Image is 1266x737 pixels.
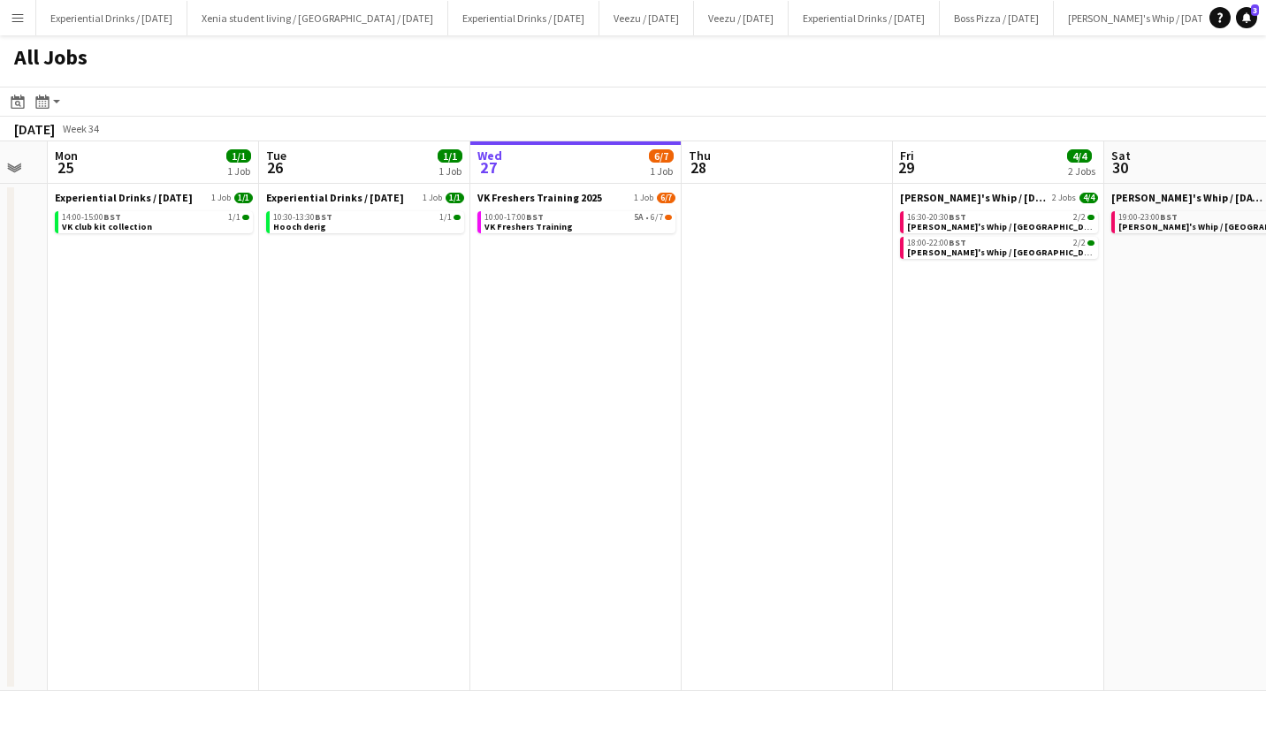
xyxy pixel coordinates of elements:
span: 4/4 [1079,193,1098,203]
button: Boss Pizza / [DATE] [940,1,1054,35]
span: Thu [689,148,711,163]
button: Veezu / [DATE] [599,1,694,35]
span: 1/1 [228,213,240,222]
span: 29 [897,157,914,178]
span: 10:00-17:00 [484,213,544,222]
button: Experiential Drinks / [DATE] [448,1,599,35]
span: 2/2 [1087,215,1094,220]
span: 16:30-20:30 [907,213,966,222]
span: BST [1160,211,1178,223]
span: 18:00-22:00 [907,239,966,247]
span: 1/1 [439,213,452,222]
span: 28 [686,157,711,178]
div: 1 Job [439,164,461,178]
span: 6/7 [649,149,674,163]
span: 10:30-13:30 [273,213,332,222]
button: Xenia student living / [GEOGRAPHIC_DATA] / [DATE] [187,1,448,35]
span: Shanky's Whip / Aug 25 [1111,191,1264,204]
div: Experiential Drinks / [DATE]1 Job1/110:30-13:30BST1/1Hooch derig [266,191,464,237]
span: Week 34 [58,122,103,135]
span: VK club kit collection [62,221,152,232]
span: 25 [52,157,78,178]
button: Veezu / [DATE] [694,1,789,35]
a: 3 [1236,7,1257,28]
span: 6/7 [657,193,675,203]
span: 3 [1251,4,1259,16]
button: Experiential Drinks / [DATE] [36,1,187,35]
a: VK Freshers Training 20251 Job6/7 [477,191,675,204]
a: 18:00-22:00BST2/2[PERSON_NAME]'s Whip / [GEOGRAPHIC_DATA] [907,237,1094,257]
span: VK Freshers Training 2025 [477,191,602,204]
span: 19:00-23:00 [1118,213,1178,222]
a: [PERSON_NAME]'s Whip / [DATE]2 Jobs4/4 [900,191,1098,204]
span: 1/1 [234,193,253,203]
span: 2 Jobs [1052,193,1076,203]
span: BST [949,211,966,223]
span: Shanky's Whip / Aug 25 [900,191,1049,204]
span: 27 [475,157,502,178]
span: Hooch derig [273,221,326,232]
a: 14:00-15:00BST1/1VK club kit collection [62,211,249,232]
button: Experiential Drinks / [DATE] [789,1,940,35]
span: 1/1 [438,149,462,163]
span: Shanky's Whip / Sheffield [907,221,1102,232]
span: Experiential Drinks / August 25 [266,191,404,204]
span: 30 [1109,157,1131,178]
div: [DATE] [14,120,55,138]
div: 1 Job [650,164,673,178]
span: 1/1 [446,193,464,203]
span: Experiential Drinks / August 25 [55,191,193,204]
span: Fri [900,148,914,163]
div: VK Freshers Training 20251 Job6/710:00-17:00BST5A•6/7VK Freshers Training [477,191,675,237]
span: 4/4 [1067,149,1092,163]
span: 5A [634,213,644,222]
span: 1 Job [634,193,653,203]
div: 1 Job [227,164,250,178]
div: [PERSON_NAME]'s Whip / [DATE]2 Jobs4/416:30-20:30BST2/2[PERSON_NAME]'s Whip / [GEOGRAPHIC_DATA]18... [900,191,1098,262]
span: Shanky's Whip / Newcastle [907,247,1102,258]
span: 1 Job [211,193,231,203]
span: 14:00-15:00 [62,213,121,222]
span: BST [103,211,121,223]
div: • [484,213,672,222]
span: 6/7 [665,215,672,220]
span: 1/1 [454,215,461,220]
div: Experiential Drinks / [DATE]1 Job1/114:00-15:00BST1/1VK club kit collection [55,191,253,237]
span: BST [526,211,544,223]
span: 26 [263,157,286,178]
span: 2/2 [1087,240,1094,246]
div: 2 Jobs [1068,164,1095,178]
span: BST [315,211,332,223]
span: Mon [55,148,78,163]
span: 6/7 [651,213,663,222]
a: 10:00-17:00BST5A•6/7VK Freshers Training [484,211,672,232]
span: 1 Job [423,193,442,203]
button: [PERSON_NAME]'s Whip / [DATE] [1054,1,1227,35]
span: Sat [1111,148,1131,163]
span: Tue [266,148,286,163]
span: 1/1 [242,215,249,220]
a: Experiential Drinks / [DATE]1 Job1/1 [266,191,464,204]
span: Wed [477,148,502,163]
span: 1/1 [226,149,251,163]
a: 10:30-13:30BST1/1Hooch derig [273,211,461,232]
span: BST [949,237,966,248]
a: Experiential Drinks / [DATE]1 Job1/1 [55,191,253,204]
span: 2/2 [1073,239,1086,247]
a: 16:30-20:30BST2/2[PERSON_NAME]'s Whip / [GEOGRAPHIC_DATA] [907,211,1094,232]
span: VK Freshers Training [484,221,573,232]
span: 2/2 [1073,213,1086,222]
